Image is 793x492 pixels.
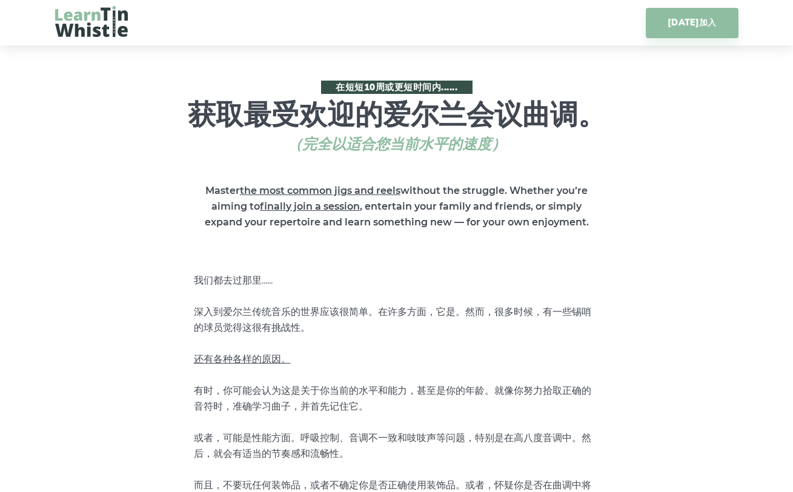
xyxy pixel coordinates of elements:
[206,135,588,153] span: （完全以适合您当前水平的速度）
[321,81,473,94] span: 在短短10周或更短时间内......
[205,185,589,228] strong: Master without the struggle. Whether you’re aiming to , entertain your family and friends, or sim...
[194,353,291,365] span: 还有各种各样的原因。
[240,185,400,196] span: the most common jigs and reels
[260,201,360,212] span: finally join a session
[158,81,636,153] h1: 获取最受欢迎的爱尔兰会议曲调。
[55,6,128,37] img: LearnTinWhistle.com
[646,8,738,38] a: [DATE]加入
